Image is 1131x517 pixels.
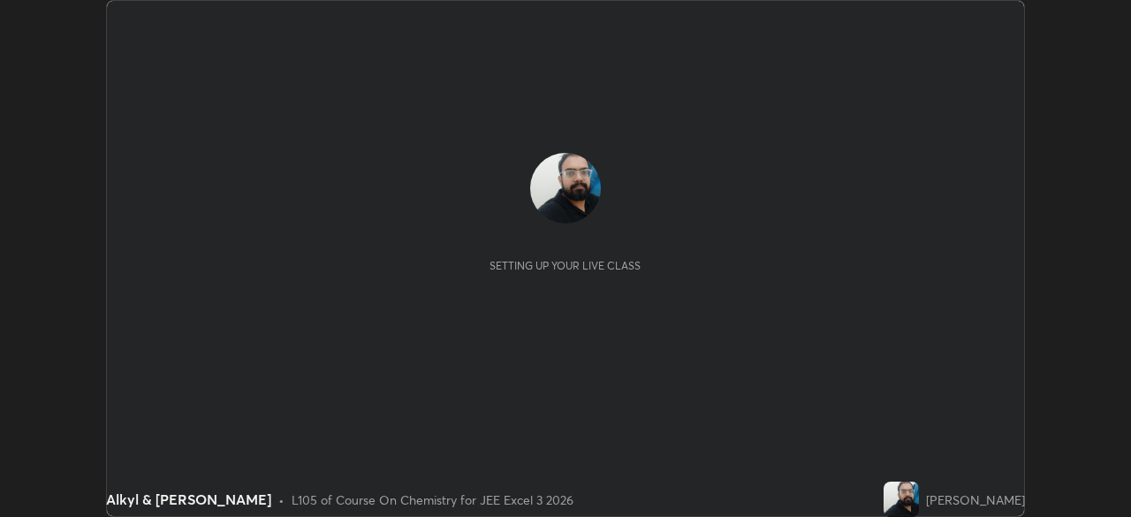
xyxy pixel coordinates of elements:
[292,490,573,509] div: L105 of Course On Chemistry for JEE Excel 3 2026
[106,489,271,510] div: Alkyl & [PERSON_NAME]
[278,490,285,509] div: •
[490,259,641,272] div: Setting up your live class
[530,153,601,224] img: 43ce2ccaa3f94e769f93b6c8490396b9.jpg
[926,490,1025,509] div: [PERSON_NAME]
[884,482,919,517] img: 43ce2ccaa3f94e769f93b6c8490396b9.jpg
